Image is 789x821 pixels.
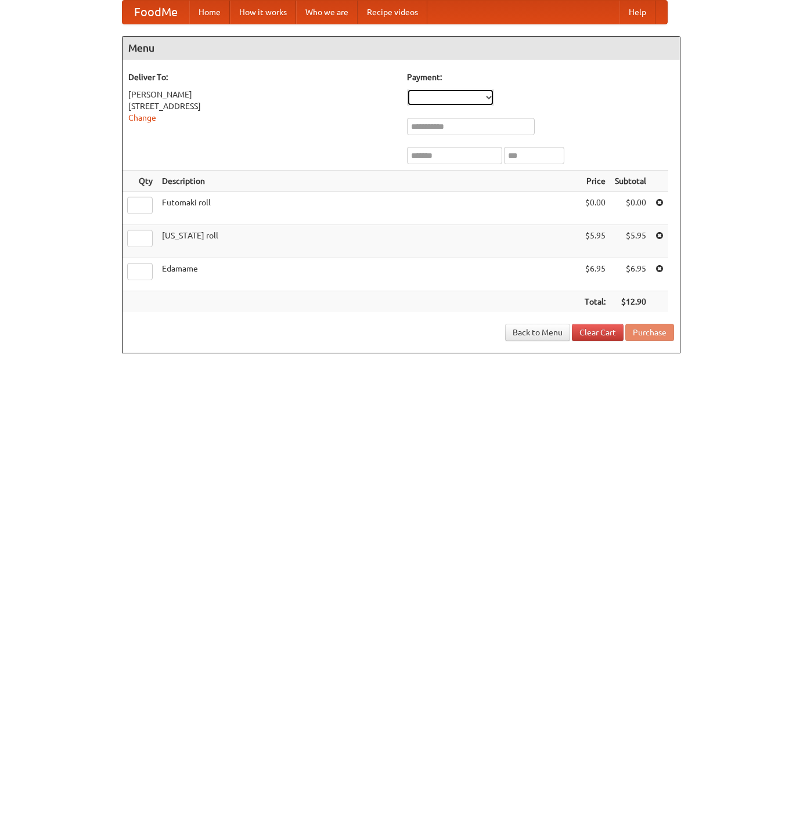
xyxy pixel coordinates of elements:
h5: Deliver To: [128,71,395,83]
h5: Payment: [407,71,674,83]
a: How it works [230,1,296,24]
td: $5.95 [610,225,651,258]
a: Back to Menu [505,324,570,341]
div: [STREET_ADDRESS] [128,100,395,112]
td: $0.00 [610,192,651,225]
a: Help [619,1,655,24]
h4: Menu [123,37,680,60]
th: Subtotal [610,171,651,192]
a: Recipe videos [358,1,427,24]
td: $0.00 [580,192,610,225]
td: $5.95 [580,225,610,258]
a: Change [128,113,156,122]
td: $6.95 [610,258,651,291]
th: $12.90 [610,291,651,313]
a: FoodMe [123,1,189,24]
th: Description [157,171,580,192]
button: Purchase [625,324,674,341]
th: Qty [123,171,157,192]
a: Home [189,1,230,24]
a: Clear Cart [572,324,624,341]
td: Futomaki roll [157,192,580,225]
div: [PERSON_NAME] [128,89,395,100]
td: [US_STATE] roll [157,225,580,258]
a: Who we are [296,1,358,24]
th: Price [580,171,610,192]
th: Total: [580,291,610,313]
td: $6.95 [580,258,610,291]
td: Edamame [157,258,580,291]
